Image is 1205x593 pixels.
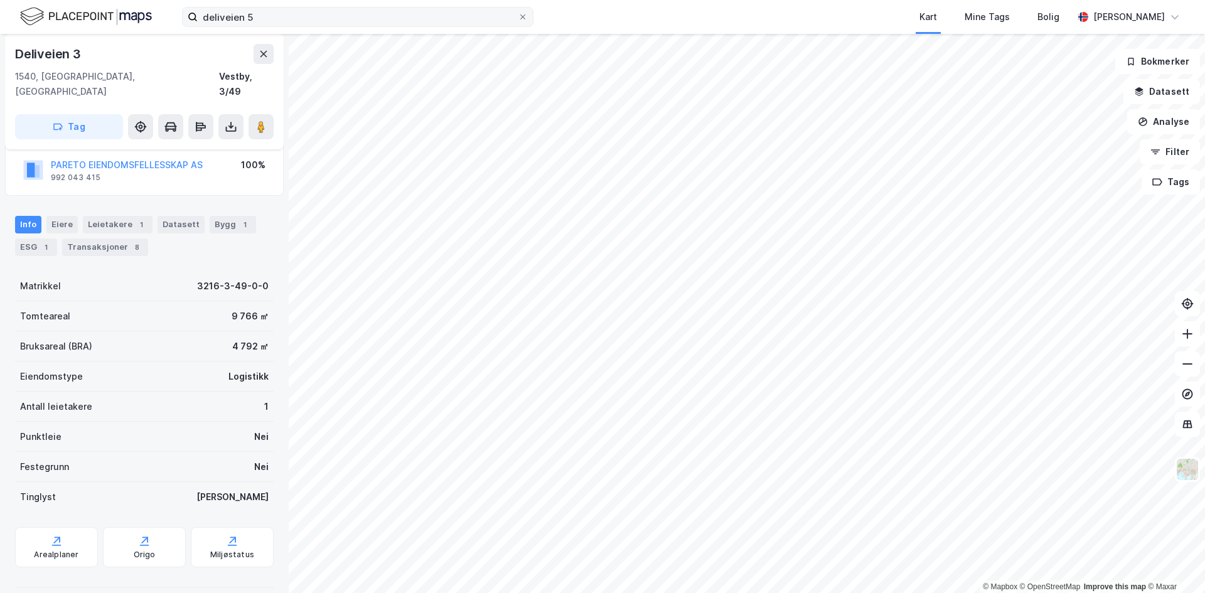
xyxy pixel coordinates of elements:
[15,44,83,64] div: Deliveien 3
[34,550,78,560] div: Arealplaner
[20,399,92,414] div: Antall leietakere
[198,8,518,26] input: Søk på adresse, matrikkel, gårdeiere, leietakere eller personer
[15,69,219,99] div: 1540, [GEOGRAPHIC_DATA], [GEOGRAPHIC_DATA]
[20,459,69,474] div: Festegrunn
[1123,79,1200,104] button: Datasett
[238,218,251,231] div: 1
[1142,169,1200,195] button: Tags
[20,309,70,324] div: Tomteareal
[232,339,269,354] div: 4 792 ㎡
[20,339,92,354] div: Bruksareal (BRA)
[20,6,152,28] img: logo.f888ab2527a4732fd821a326f86c7f29.svg
[131,241,143,254] div: 8
[15,216,41,233] div: Info
[197,279,269,294] div: 3216-3-49-0-0
[1115,49,1200,74] button: Bokmerker
[241,158,265,173] div: 100%
[134,550,156,560] div: Origo
[1142,533,1205,593] iframe: Chat Widget
[40,241,52,254] div: 1
[196,489,269,505] div: [PERSON_NAME]
[1020,582,1081,591] a: OpenStreetMap
[158,216,205,233] div: Datasett
[20,369,83,384] div: Eiendomstype
[210,216,256,233] div: Bygg
[15,114,123,139] button: Tag
[1176,457,1199,481] img: Z
[965,9,1010,24] div: Mine Tags
[20,279,61,294] div: Matrikkel
[1140,139,1200,164] button: Filter
[1037,9,1059,24] div: Bolig
[264,399,269,414] div: 1
[254,459,269,474] div: Nei
[1084,582,1146,591] a: Improve this map
[219,69,274,99] div: Vestby, 3/49
[83,216,153,233] div: Leietakere
[1093,9,1165,24] div: [PERSON_NAME]
[228,369,269,384] div: Logistikk
[983,582,1017,591] a: Mapbox
[62,238,148,256] div: Transaksjoner
[1127,109,1200,134] button: Analyse
[46,216,78,233] div: Eiere
[20,489,56,505] div: Tinglyst
[135,218,147,231] div: 1
[210,550,254,560] div: Miljøstatus
[232,309,269,324] div: 9 766 ㎡
[20,429,62,444] div: Punktleie
[919,9,937,24] div: Kart
[15,238,57,256] div: ESG
[51,173,100,183] div: 992 043 415
[254,429,269,444] div: Nei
